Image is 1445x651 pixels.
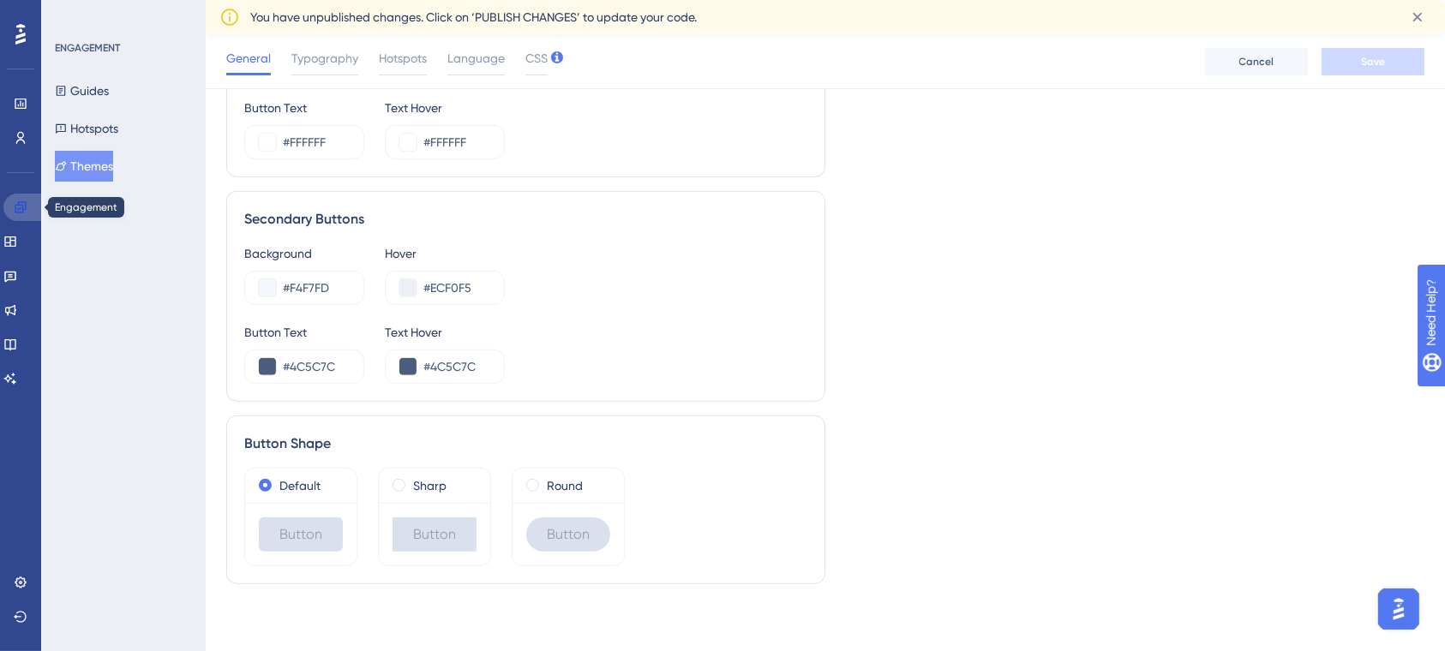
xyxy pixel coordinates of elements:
button: Themes [55,151,113,182]
span: Need Help? [40,4,107,25]
span: Save [1361,55,1385,69]
div: Background [244,243,364,264]
button: Guides [55,75,109,106]
div: Hover [385,243,505,264]
span: Hotspots [379,48,427,69]
button: Hotspots [55,113,118,144]
label: Default [279,475,321,496]
div: Button [526,517,610,552]
button: Cancel [1205,48,1308,75]
div: Button [259,517,343,552]
div: Button Text [244,322,364,343]
div: Button [393,517,477,552]
div: Button Shape [244,433,807,454]
span: Cancel [1239,55,1274,69]
div: ENGAGEMENT [55,41,120,55]
div: Text Hover [385,322,505,343]
label: Round [547,475,583,496]
div: Button Text [244,98,364,118]
label: Sharp [413,475,447,496]
span: General [226,48,271,69]
span: Typography [291,48,358,69]
span: Language [447,48,505,69]
span: CSS [525,48,548,69]
div: Secondary Buttons [244,209,807,230]
div: Text Hover [385,98,505,118]
button: Save [1322,48,1424,75]
iframe: UserGuiding AI Assistant Launcher [1373,583,1424,635]
span: You have unpublished changes. Click on ‘PUBLISH CHANGES’ to update your code. [250,7,697,27]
